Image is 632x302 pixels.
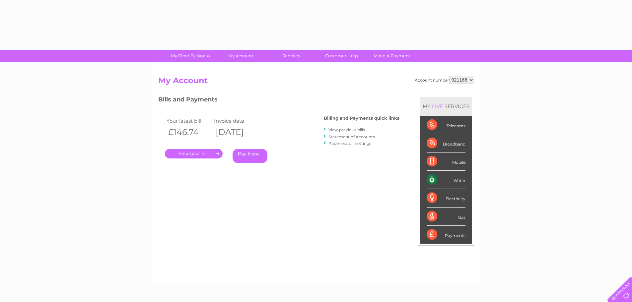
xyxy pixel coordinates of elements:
a: Paperless bill settings [328,141,371,146]
th: £146.74 [165,125,213,139]
td: Your latest bill [165,116,213,125]
a: Customer Help [314,50,369,62]
td: Invoice date [212,116,260,125]
a: My Clear Business [163,50,218,62]
div: LIVE [431,103,445,109]
h4: Billing and Payments quick links [324,116,399,121]
a: Make A Payment [365,50,419,62]
a: My Account [213,50,268,62]
a: View previous bills [328,127,365,132]
div: Water [427,171,465,189]
div: Electricity [427,189,465,207]
a: . [165,149,223,158]
div: MY SERVICES [420,97,472,116]
div: Broadband [427,134,465,152]
div: Telecoms [427,116,465,134]
h2: My Account [158,76,474,89]
h3: Bills and Payments [158,95,399,106]
a: Statement of Accounts [328,134,375,139]
a: Services [264,50,318,62]
div: Account number [415,76,474,84]
div: Gas [427,208,465,226]
th: [DATE] [212,125,260,139]
a: Pay Here [233,149,267,163]
div: Payments [427,226,465,244]
div: Mobile [427,152,465,171]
